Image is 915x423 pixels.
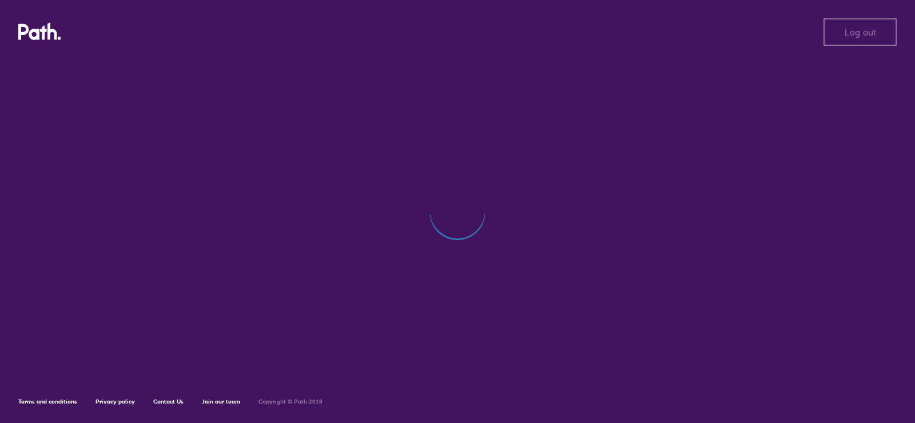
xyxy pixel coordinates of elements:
span: Log out [845,27,876,37]
a: Contact Us [153,398,184,405]
a: Join our team [202,398,240,405]
a: Terms and conditions [18,398,77,405]
h6: Copyright © Path 2018 [258,398,323,405]
button: Log out [823,18,897,46]
a: Privacy policy [96,398,135,405]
